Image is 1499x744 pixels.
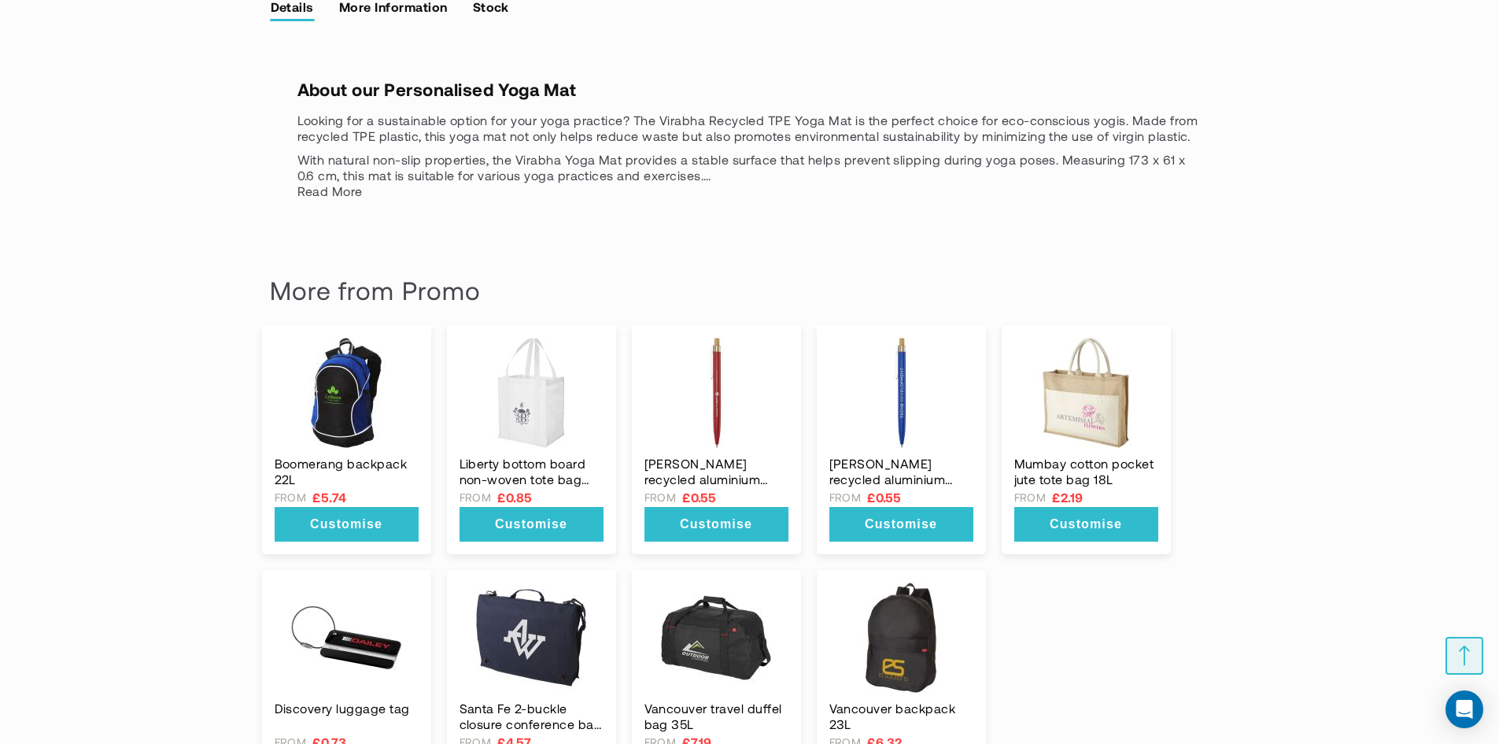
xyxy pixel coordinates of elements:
[297,113,1202,144] p: Looking for a sustainable option for your yoga practice? The Virabha Recycled TPE Yoga Mat is the...
[275,701,419,716] a: Discovery luggage tag
[497,487,532,507] span: £0.85
[1050,517,1122,531] span: Customise
[829,456,973,487] a: [PERSON_NAME] recycled aluminium ballpoint pen (black ink)
[682,487,716,507] span: £0.55
[644,507,788,542] button: Customise
[275,507,419,542] button: Customise
[460,338,604,448] a: am_brand_more_from_image
[1052,487,1083,507] span: £2.19
[297,152,1202,183] p: With natural non-slip properties, the Virabha Yoga Mat provides a stable surface that helps preve...
[865,517,937,531] span: Customise
[275,583,419,693] a: am_brand_more_from_image
[1014,338,1158,448] a: am_brand_more_from_image
[1014,507,1158,542] button: Customise
[644,456,788,487] a: [PERSON_NAME] recycled aluminium ballpoint pen (blue ink)
[829,487,862,507] span: FROM
[460,456,604,487] a: Liberty bottom board non-woven tote bag 29L
[1014,487,1047,507] span: FROM
[275,338,419,448] a: am_brand_more_from_image
[1014,456,1158,487] a: Mumbay cotton pocket jute tote bag 18L
[867,487,901,507] span: £0.55
[495,517,567,531] span: Customise
[680,517,752,531] span: Customise
[310,517,382,531] span: Customise
[1445,690,1483,728] div: Open Intercom Messenger
[460,583,604,693] a: am_brand_more_from_image
[829,583,973,693] a: am_brand_more_from_image
[312,487,346,507] span: £5.74
[644,487,677,507] span: FROM
[829,338,973,448] a: am_brand_more_from_image
[644,583,788,693] a: am_brand_more_from_image
[460,701,604,732] a: Santa Fe 2-buckle closure conference bag 6L
[644,338,788,448] a: am_brand_more_from_image
[460,507,604,542] button: Customise
[297,183,363,198] span: Read More
[270,275,482,305] strong: More from Promo
[275,487,307,507] span: FROM
[297,81,1202,97] h2: About our Personalised Yoga Mat
[829,507,973,542] button: Customise
[644,701,788,732] a: Vancouver travel duffel bag 35L
[829,701,973,732] a: Vancouver backpack 23L
[460,487,492,507] span: FROM
[275,456,419,487] a: Boomerang backpack 22L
